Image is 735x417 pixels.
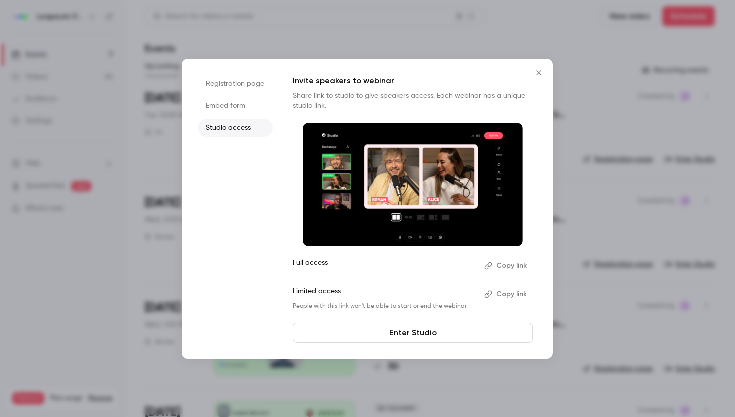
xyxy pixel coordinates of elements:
p: Invite speakers to webinar [293,75,533,87]
button: Copy link [480,286,533,302]
button: Close [529,63,549,83]
li: Studio access [198,119,273,137]
p: Full access [293,258,476,274]
p: Share link to studio to give speakers access. Each webinar has a unique studio link. [293,91,533,111]
p: Limited access [293,286,476,302]
a: Enter Studio [293,323,533,343]
button: Copy link [480,258,533,274]
img: Invite speakers to webinar [303,123,523,247]
li: Embed form [198,97,273,115]
li: Registration page [198,75,273,93]
p: People with this link won't be able to start or end the webinar [293,302,476,310]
